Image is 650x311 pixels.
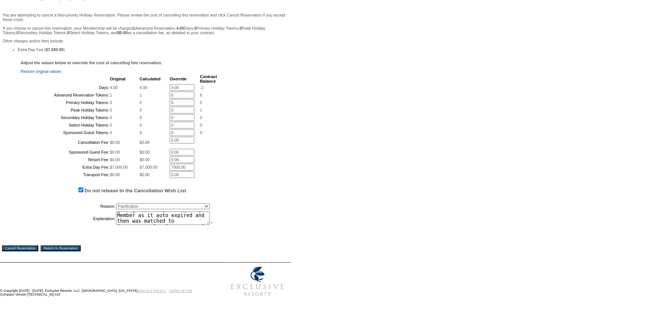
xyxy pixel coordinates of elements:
[110,100,112,105] span: 0
[110,150,120,154] span: $0.00
[140,140,150,145] span: $0.00
[21,114,109,121] td: Secondary Holiday Tokens:
[170,77,187,81] b: Override
[3,13,288,22] p: You are attempting to cancel a Non-priority Holiday Reservation. Please review the cost of cancel...
[200,115,202,120] span: 0
[21,99,109,106] td: Primary Holiday Tokens:
[3,26,288,35] p: If you choose to cancel this reservation, your Membership will be charged Advanced Reservation, D...
[21,211,115,226] td: Explanation:
[21,60,162,65] b: Adjust the values below to override the cost of cancelling this reservation.
[200,108,202,112] span: 1
[18,47,288,52] li: Extra Day Fee ( )
[117,30,128,35] b: $0.00
[84,188,186,193] label: Do not release to the Cancellation Wish List
[176,26,184,30] b: 4.00
[140,157,150,162] span: $0.00
[133,26,135,30] b: 1
[110,165,128,169] span: $7,000.00
[110,93,112,97] span: 1
[110,123,112,127] span: 0
[194,26,197,30] b: 0
[140,100,142,105] span: 0
[140,165,157,169] span: $7,000.00
[224,263,291,300] img: Exclusive Resorts
[67,30,69,35] b: 0
[110,85,118,90] span: 4.00
[140,130,142,135] span: 0
[110,130,112,135] span: 0
[41,245,81,251] input: Return to Reservation
[140,108,142,112] span: 0
[140,85,147,90] span: 4.00
[140,150,150,154] span: $0.00
[21,69,61,74] a: Restore original values
[21,122,109,128] td: Select Holiday Tokens:
[200,100,202,105] span: 0
[110,115,112,120] span: 0
[110,172,120,177] span: $0.00
[110,140,120,145] span: $0.00
[21,149,109,155] td: Sponsored Guest Fee:
[3,13,288,52] span: Other charges and/or fees include:
[140,123,142,127] span: 0
[239,26,242,30] b: 0
[200,130,202,135] span: 0
[200,93,202,97] span: 6
[21,92,109,98] td: Advanced Reservation Tokens:
[21,129,109,136] td: Sponsored Guest Tokens:
[138,289,166,293] a: PRIVACY POLICY
[2,245,38,251] input: Cancel Reservation
[21,202,115,211] td: Reason:
[21,156,109,163] td: Resort Fee:
[21,107,109,113] td: Peak Holiday Tokens:
[17,30,19,35] b: 0
[140,93,142,97] span: 1
[200,123,202,127] span: 0
[110,108,112,112] span: 0
[21,171,109,178] td: Transport Fee:
[140,172,150,177] span: $0.00
[200,85,203,90] span: -1
[140,77,161,81] b: Calculated
[21,164,109,171] td: Extra Day Fee:
[200,74,217,83] b: Contract Balance
[110,77,126,81] b: Original
[21,84,109,91] td: Days:
[169,289,193,293] a: TERMS OF USE
[46,47,63,52] b: $7,000.00
[140,115,142,120] span: 0
[21,137,109,148] td: Cancellation Fee:
[110,157,120,162] span: $0.00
